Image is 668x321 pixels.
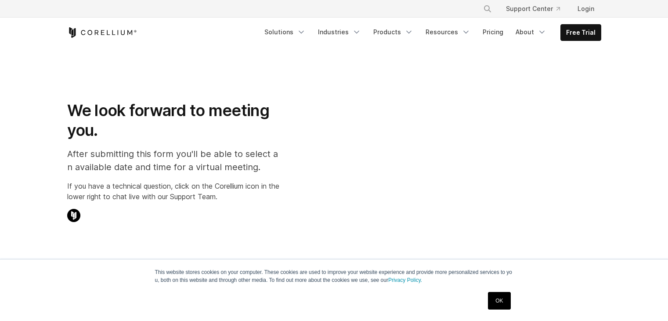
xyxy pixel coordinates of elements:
a: About [510,24,552,40]
a: Industries [313,24,366,40]
p: If you have a technical question, click on the Corellium icon in the lower right to chat live wit... [67,181,279,202]
a: Privacy Policy. [388,277,422,283]
p: After submitting this form you'll be able to select an available date and time for a virtual meet... [67,147,279,174]
a: Support Center [499,1,567,17]
a: Pricing [477,24,509,40]
p: This website stores cookies on your computer. These cookies are used to improve your website expe... [155,268,513,284]
img: Corellium Chat Icon [67,209,80,222]
a: Free Trial [561,25,601,40]
div: Navigation Menu [259,24,601,41]
a: Corellium Home [67,27,137,38]
h1: We look forward to meeting you. [67,101,279,140]
a: Products [368,24,419,40]
button: Search [480,1,495,17]
a: Solutions [259,24,311,40]
a: Login [571,1,601,17]
a: OK [488,292,510,310]
div: Navigation Menu [473,1,601,17]
a: Resources [420,24,476,40]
